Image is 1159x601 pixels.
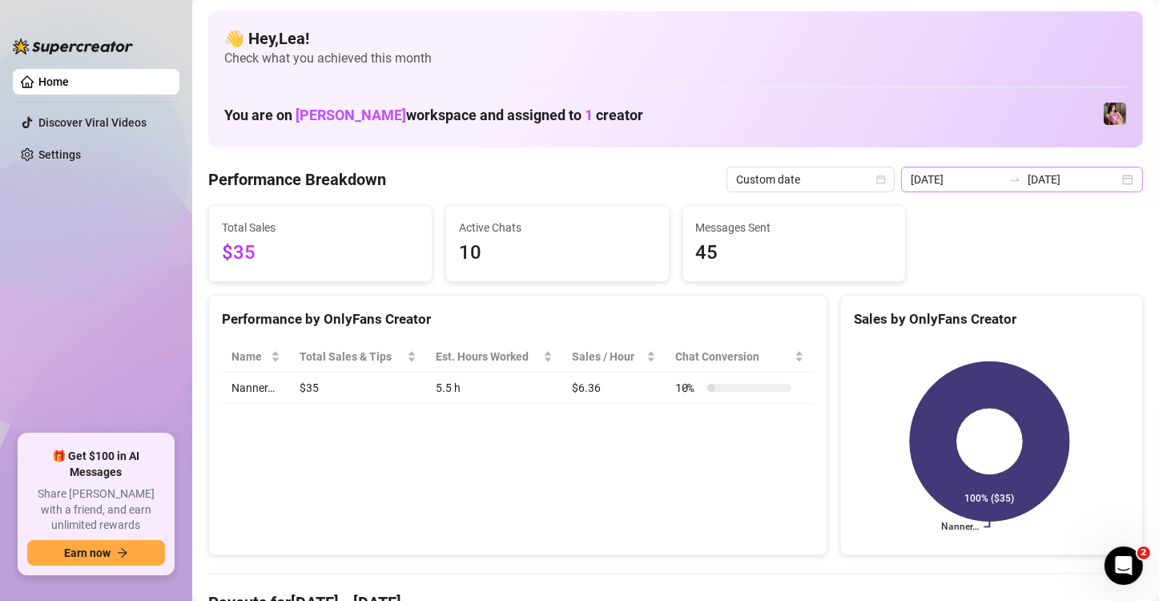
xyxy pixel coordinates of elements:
[38,116,147,129] a: Discover Viral Videos
[696,219,893,236] span: Messages Sent
[675,379,701,397] span: 10 %
[562,373,666,404] td: $6.36
[854,309,1129,330] div: Sales by OnlyFans Creator
[38,75,69,88] a: Home
[436,348,540,365] div: Est. Hours Worked
[117,547,128,559] span: arrow-right
[1137,547,1150,559] span: 2
[231,348,268,365] span: Name
[1028,171,1119,188] input: End date
[13,38,133,54] img: logo-BBDzfeDw.svg
[38,148,81,161] a: Settings
[1105,547,1143,585] iframe: Intercom live chat
[911,171,1002,188] input: Start date
[572,348,643,365] span: Sales / Hour
[208,168,386,191] h4: Performance Breakdown
[64,547,111,559] span: Earn now
[562,341,666,373] th: Sales / Hour
[876,175,886,184] span: calendar
[426,373,562,404] td: 5.5 h
[300,348,403,365] span: Total Sales & Tips
[696,238,893,268] span: 45
[675,348,791,365] span: Chat Conversion
[222,238,419,268] span: $35
[290,341,425,373] th: Total Sales & Tips
[459,219,656,236] span: Active Chats
[27,540,165,566] button: Earn nowarrow-right
[666,341,814,373] th: Chat Conversion
[736,167,885,192] span: Custom date
[290,373,425,404] td: $35
[27,449,165,480] span: 🎁 Get $100 in AI Messages
[296,107,406,123] span: [PERSON_NAME]
[585,107,593,123] span: 1
[1008,173,1021,186] span: swap-right
[1104,103,1126,125] img: Nanner
[222,373,290,404] td: Nanner…
[222,309,814,330] div: Performance by OnlyFans Creator
[459,238,656,268] span: 10
[224,50,1127,67] span: Check what you achieved this month
[222,341,290,373] th: Name
[224,107,643,124] h1: You are on workspace and assigned to creator
[222,219,419,236] span: Total Sales
[27,486,165,534] span: Share [PERSON_NAME] with a friend, and earn unlimited rewards
[941,522,979,533] text: Nanner…
[1008,173,1021,186] span: to
[224,27,1127,50] h4: 👋 Hey, Lea !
